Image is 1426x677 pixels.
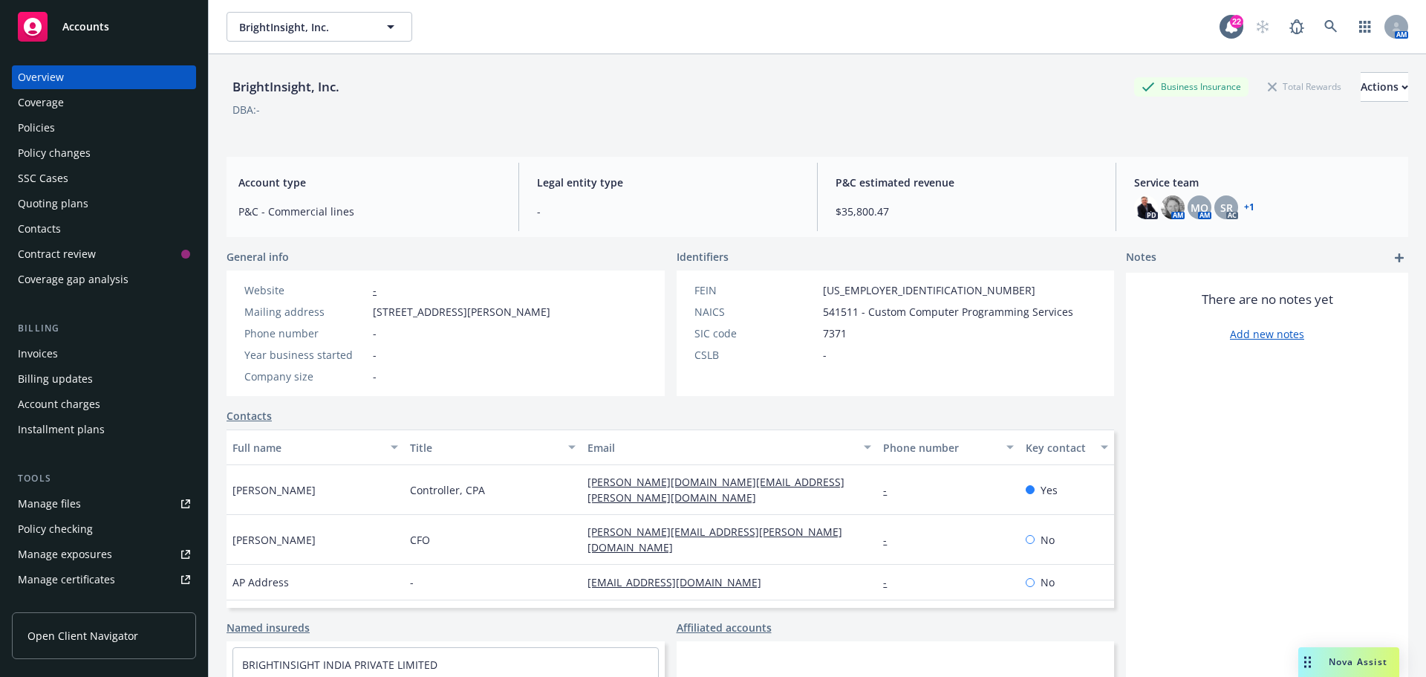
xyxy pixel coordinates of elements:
[1020,430,1114,465] button: Key contact
[587,525,842,554] a: [PERSON_NAME][EMAIL_ADDRESS][PERSON_NAME][DOMAIN_NAME]
[1134,77,1248,96] div: Business Insurance
[1202,291,1333,308] span: There are no notes yet
[227,77,345,97] div: BrightInsight, Inc.
[410,482,485,498] span: Controller, CPA
[883,483,899,497] a: -
[227,408,272,424] a: Contacts
[694,325,817,341] div: SIC code
[12,568,196,592] a: Manage certificates
[244,347,367,363] div: Year business started
[227,430,404,465] button: Full name
[12,166,196,190] a: SSC Cases
[232,532,316,548] span: [PERSON_NAME]
[537,204,799,219] span: -
[12,367,196,391] a: Billing updates
[244,304,367,320] div: Mailing address
[244,369,367,384] div: Company size
[227,249,289,265] span: General info
[1298,647,1399,677] button: Nova Assist
[12,6,196,48] a: Accounts
[1361,72,1408,102] button: Actions
[18,242,96,266] div: Contract review
[18,166,68,190] div: SSC Cases
[1041,574,1055,590] span: No
[410,532,430,548] span: CFO
[373,369,377,384] span: -
[1126,249,1156,267] span: Notes
[587,475,844,505] a: [PERSON_NAME][DOMAIN_NAME][EMAIL_ADDRESS][PERSON_NAME][DOMAIN_NAME]
[1260,77,1349,96] div: Total Rewards
[883,575,899,589] a: -
[883,533,899,547] a: -
[1390,249,1408,267] a: add
[12,471,196,486] div: Tools
[373,347,377,363] span: -
[836,204,1098,219] span: $35,800.47
[242,658,437,672] a: BRIGHTINSIGHT INDIA PRIVATE LIMITED
[18,342,58,366] div: Invoices
[244,325,367,341] div: Phone number
[823,347,827,363] span: -
[1161,195,1185,219] img: photo
[238,175,501,190] span: Account type
[677,249,729,265] span: Identifiers
[1220,200,1233,216] span: SR
[18,268,128,291] div: Coverage gap analysis
[410,440,559,456] div: Title
[1041,532,1055,548] span: No
[18,542,112,566] div: Manage exposures
[537,175,799,190] span: Legal entity type
[12,593,196,617] a: Manage claims
[232,440,382,456] div: Full name
[12,268,196,291] a: Coverage gap analysis
[238,204,501,219] span: P&C - Commercial lines
[12,91,196,114] a: Coverage
[18,492,81,516] div: Manage files
[62,21,109,33] span: Accounts
[232,102,260,117] div: DBA: -
[877,430,1019,465] button: Phone number
[1316,12,1346,42] a: Search
[18,192,88,216] div: Quoting plans
[227,12,412,42] button: BrightInsight, Inc.
[18,65,64,89] div: Overview
[1230,326,1304,342] a: Add new notes
[18,517,93,541] div: Policy checking
[239,19,368,35] span: BrightInsight, Inc.
[373,283,377,297] a: -
[12,217,196,241] a: Contacts
[404,430,582,465] button: Title
[12,392,196,416] a: Account charges
[18,593,93,617] div: Manage claims
[1244,203,1254,212] a: +1
[12,116,196,140] a: Policies
[1026,440,1092,456] div: Key contact
[1134,175,1396,190] span: Service team
[1329,655,1387,668] span: Nova Assist
[587,440,855,456] div: Email
[1230,15,1243,28] div: 22
[12,542,196,566] span: Manage exposures
[232,482,316,498] span: [PERSON_NAME]
[12,65,196,89] a: Overview
[1298,647,1317,677] div: Drag to move
[12,321,196,336] div: Billing
[18,116,55,140] div: Policies
[410,574,414,590] span: -
[27,628,138,644] span: Open Client Navigator
[582,430,877,465] button: Email
[18,91,64,114] div: Coverage
[18,392,100,416] div: Account charges
[1041,482,1058,498] span: Yes
[694,347,817,363] div: CSLB
[677,620,772,635] a: Affiliated accounts
[18,568,115,592] div: Manage certificates
[12,141,196,165] a: Policy changes
[1191,200,1208,216] span: MQ
[373,325,377,341] span: -
[1361,73,1408,101] div: Actions
[12,342,196,366] a: Invoices
[18,367,93,391] div: Billing updates
[12,492,196,516] a: Manage files
[227,620,310,635] a: Named insureds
